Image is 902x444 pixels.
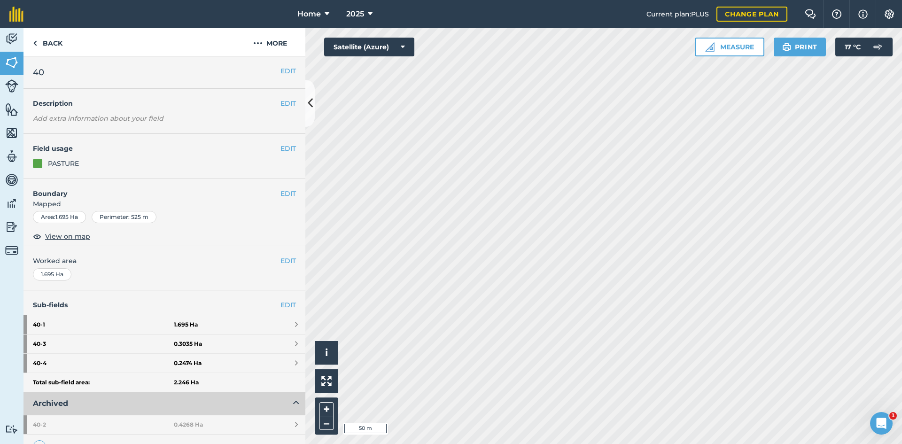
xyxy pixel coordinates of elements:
a: EDIT [280,300,296,310]
span: Home [297,8,321,20]
span: Current plan : PLUS [646,9,709,19]
a: Back [23,28,72,56]
img: svg+xml;base64,PHN2ZyB4bWxucz0iaHR0cDovL3d3dy53My5vcmcvMjAwMC9zdmciIHdpZHRoPSI1NiIgaGVpZ2h0PSI2MC... [5,126,18,140]
h4: Sub-fields [23,300,305,310]
button: Measure [695,38,764,56]
a: 40-40.2474 Ha [23,354,305,373]
img: svg+xml;base64,PD94bWwgdmVyc2lvbj0iMS4wIiBlbmNvZGluZz0idXRmLTgiPz4KPCEtLSBHZW5lcmF0b3I6IEFkb2JlIE... [5,196,18,210]
h4: Description [33,98,296,109]
strong: 1.695 Ha [174,321,198,328]
strong: 40 - 2 [33,415,174,434]
span: Worked area [33,256,296,266]
button: Satellite (Azure) [324,38,414,56]
img: A cog icon [884,9,895,19]
strong: 2.246 Ha [174,379,199,386]
img: svg+xml;base64,PD94bWwgdmVyc2lvbj0iMS4wIiBlbmNvZGluZz0idXRmLTgiPz4KPCEtLSBHZW5lcmF0b3I6IEFkb2JlIE... [5,220,18,234]
img: fieldmargin Logo [9,7,23,22]
strong: Total sub-field area: [33,379,174,386]
strong: 40 - 3 [33,335,174,353]
span: View on map [45,231,90,241]
span: 40 [33,66,44,79]
div: PASTURE [48,158,79,169]
img: svg+xml;base64,PD94bWwgdmVyc2lvbj0iMS4wIiBlbmNvZGluZz0idXRmLTgiPz4KPCEtLSBHZW5lcmF0b3I6IEFkb2JlIE... [5,425,18,434]
span: i [325,347,328,358]
strong: 0.4268 Ha [174,421,203,428]
img: svg+xml;base64,PHN2ZyB4bWxucz0iaHR0cDovL3d3dy53My5vcmcvMjAwMC9zdmciIHdpZHRoPSI5IiBoZWlnaHQ9IjI0Ii... [33,38,37,49]
img: svg+xml;base64,PD94bWwgdmVyc2lvbj0iMS4wIiBlbmNvZGluZz0idXRmLTgiPz4KPCEtLSBHZW5lcmF0b3I6IEFkb2JlIE... [5,173,18,187]
img: svg+xml;base64,PD94bWwgdmVyc2lvbj0iMS4wIiBlbmNvZGluZz0idXRmLTgiPz4KPCEtLSBHZW5lcmF0b3I6IEFkb2JlIE... [868,38,887,56]
a: 40-11.695 Ha [23,315,305,334]
img: A question mark icon [831,9,842,19]
button: EDIT [280,188,296,199]
button: EDIT [280,66,296,76]
span: 2025 [346,8,364,20]
img: svg+xml;base64,PHN2ZyB4bWxucz0iaHR0cDovL3d3dy53My5vcmcvMjAwMC9zdmciIHdpZHRoPSI1NiIgaGVpZ2h0PSI2MC... [5,102,18,117]
img: svg+xml;base64,PD94bWwgdmVyc2lvbj0iMS4wIiBlbmNvZGluZz0idXRmLTgiPz4KPCEtLSBHZW5lcmF0b3I6IEFkb2JlIE... [5,244,18,257]
button: EDIT [280,256,296,266]
img: svg+xml;base64,PHN2ZyB4bWxucz0iaHR0cDovL3d3dy53My5vcmcvMjAwMC9zdmciIHdpZHRoPSIxOSIgaGVpZ2h0PSIyNC... [782,41,791,53]
img: svg+xml;base64,PHN2ZyB4bWxucz0iaHR0cDovL3d3dy53My5vcmcvMjAwMC9zdmciIHdpZHRoPSIxOCIgaGVpZ2h0PSIyNC... [33,231,41,242]
span: 17 ° C [845,38,861,56]
button: EDIT [280,143,296,154]
strong: 40 - 1 [33,315,174,334]
button: 17 °C [835,38,893,56]
div: Area : 1.695 Ha [33,211,86,223]
button: Archived [23,392,305,415]
span: Mapped [23,199,305,209]
button: Print [774,38,826,56]
h4: Field usage [33,143,280,154]
div: 1.695 Ha [33,268,71,280]
button: + [319,402,334,416]
img: svg+xml;base64,PD94bWwgdmVyc2lvbj0iMS4wIiBlbmNvZGluZz0idXRmLTgiPz4KPCEtLSBHZW5lcmF0b3I6IEFkb2JlIE... [5,79,18,93]
em: Add extra information about your field [33,114,163,123]
strong: 0.3035 Ha [174,340,202,348]
img: Ruler icon [705,42,715,52]
img: svg+xml;base64,PHN2ZyB4bWxucz0iaHR0cDovL3d3dy53My5vcmcvMjAwMC9zdmciIHdpZHRoPSIyMCIgaGVpZ2h0PSIyNC... [253,38,263,49]
iframe: Intercom live chat [870,412,893,435]
button: More [235,28,305,56]
h4: Boundary [23,179,280,199]
button: i [315,341,338,365]
strong: 40 - 4 [33,354,174,373]
img: Two speech bubbles overlapping with the left bubble in the forefront [805,9,816,19]
button: View on map [33,231,90,242]
a: 40-30.3035 Ha [23,335,305,353]
img: svg+xml;base64,PD94bWwgdmVyc2lvbj0iMS4wIiBlbmNvZGluZz0idXRmLTgiPz4KPCEtLSBHZW5lcmF0b3I6IEFkb2JlIE... [5,149,18,164]
a: Change plan [716,7,787,22]
button: – [319,416,334,430]
img: Four arrows, one pointing top left, one top right, one bottom right and the last bottom left [321,376,332,386]
strong: 0.2474 Ha [174,359,202,367]
button: EDIT [280,98,296,109]
span: 1 [889,412,897,420]
img: svg+xml;base64,PD94bWwgdmVyc2lvbj0iMS4wIiBlbmNvZGluZz0idXRmLTgiPz4KPCEtLSBHZW5lcmF0b3I6IEFkb2JlIE... [5,32,18,46]
a: 40-20.4268 Ha [23,415,305,434]
img: svg+xml;base64,PHN2ZyB4bWxucz0iaHR0cDovL3d3dy53My5vcmcvMjAwMC9zdmciIHdpZHRoPSIxNyIgaGVpZ2h0PSIxNy... [858,8,868,20]
img: svg+xml;base64,PHN2ZyB4bWxucz0iaHR0cDovL3d3dy53My5vcmcvMjAwMC9zdmciIHdpZHRoPSI1NiIgaGVpZ2h0PSI2MC... [5,55,18,70]
div: Perimeter : 525 m [92,211,156,223]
